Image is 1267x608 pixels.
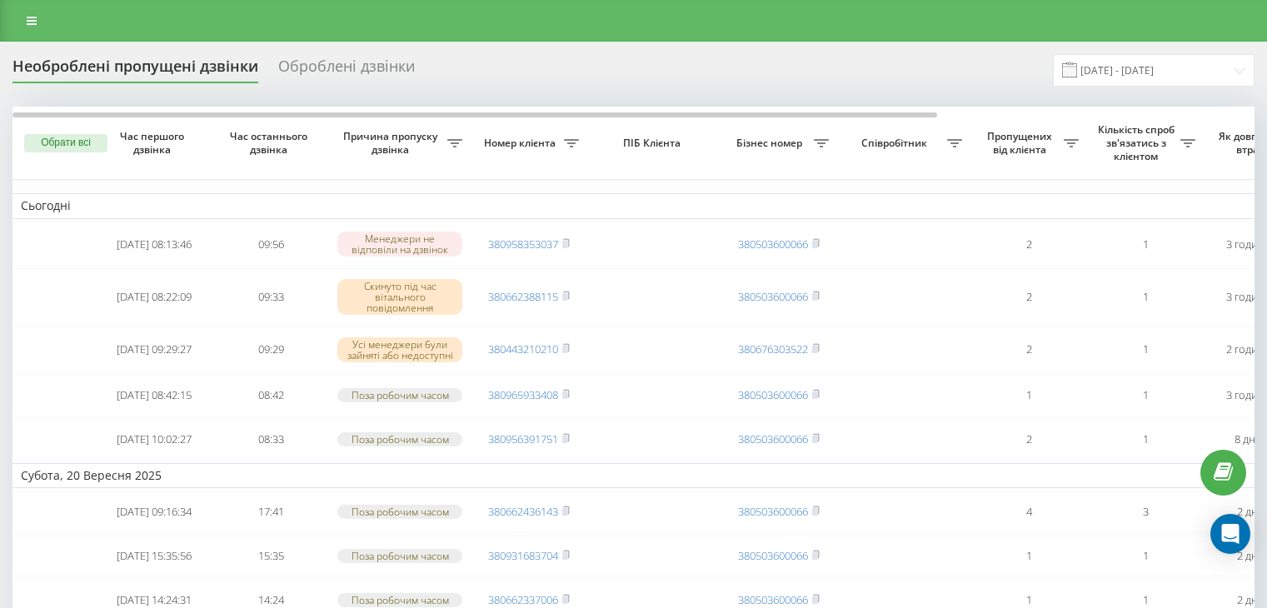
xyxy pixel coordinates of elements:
a: 380443210210 [488,341,558,356]
td: 09:29 [212,327,329,371]
span: Пропущених від клієнта [979,130,1064,156]
td: 1 [1087,419,1204,460]
a: 380676303522 [738,341,808,356]
td: 1 [970,536,1087,576]
td: 3 [1087,491,1204,532]
div: Поза робочим часом [337,388,462,402]
td: [DATE] 09:16:34 [96,491,212,532]
span: Бізнес номер [729,137,814,150]
td: 2 [970,327,1087,371]
td: [DATE] 08:13:46 [96,222,212,267]
td: [DATE] 10:02:27 [96,419,212,460]
td: 4 [970,491,1087,532]
a: 380503600066 [738,387,808,402]
div: Скинуто під час вітального повідомлення [337,279,462,316]
a: 380958353037 [488,237,558,252]
td: 1 [1087,327,1204,371]
td: [DATE] 08:42:15 [96,375,212,416]
span: Причина пропуску дзвінка [337,130,447,156]
span: ПІБ Клієнта [601,137,706,150]
div: Поза робочим часом [337,593,462,607]
span: Час останнього дзвінка [226,130,316,156]
a: 380503600066 [738,289,808,304]
a: 380931683704 [488,548,558,563]
td: 1 [1087,269,1204,324]
a: 380503600066 [738,592,808,607]
a: 380965933408 [488,387,558,402]
div: Менеджери не відповіли на дзвінок [337,232,462,257]
a: 380503600066 [738,504,808,519]
div: Поза робочим часом [337,432,462,446]
td: 15:35 [212,536,329,576]
td: 17:41 [212,491,329,532]
td: 09:33 [212,269,329,324]
td: 1 [1087,536,1204,576]
td: 2 [970,269,1087,324]
span: Час першого дзвінка [109,130,199,156]
div: Необроблені пропущені дзвінки [12,57,258,83]
td: 08:42 [212,375,329,416]
span: Номер клієнта [479,137,564,150]
span: Кількість спроб зв'язатись з клієнтом [1095,123,1180,162]
div: Оброблені дзвінки [278,57,415,83]
td: 2 [970,222,1087,267]
td: [DATE] 09:29:27 [96,327,212,371]
a: 380662436143 [488,504,558,519]
td: [DATE] 15:35:56 [96,536,212,576]
div: Open Intercom Messenger [1210,514,1250,554]
td: [DATE] 08:22:09 [96,269,212,324]
td: 1 [970,375,1087,416]
td: 1 [1087,375,1204,416]
a: 380503600066 [738,431,808,446]
td: 08:33 [212,419,329,460]
a: 380662337006 [488,592,558,607]
a: 380503600066 [738,548,808,563]
button: Обрати всі [24,134,107,152]
a: 380662388115 [488,289,558,304]
td: 09:56 [212,222,329,267]
td: 2 [970,419,1087,460]
div: Поза робочим часом [337,505,462,519]
div: Поза робочим часом [337,549,462,563]
span: Співробітник [845,137,947,150]
div: Усі менеджери були зайняті або недоступні [337,337,462,362]
td: 1 [1087,222,1204,267]
a: 380956391751 [488,431,558,446]
a: 380503600066 [738,237,808,252]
